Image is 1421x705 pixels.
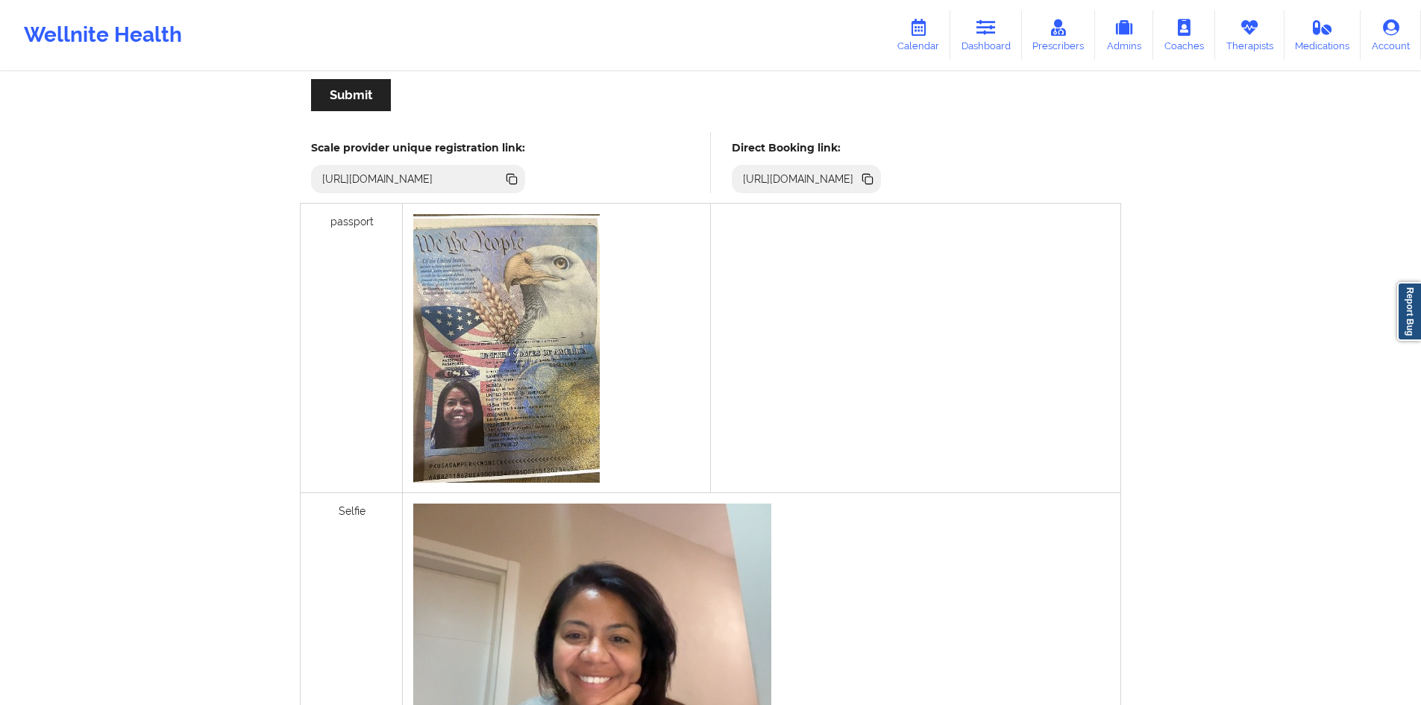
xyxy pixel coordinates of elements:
[301,204,403,493] div: passport
[311,79,391,111] button: Submit
[413,214,600,483] img: 8d422782-d1cc-4428-a536-0d7758949432_f6350e67-54c9-45ca-8a8b-ec8e9e55f67bPage_3_.jpg
[1153,10,1215,60] a: Coaches
[1361,10,1421,60] a: Account
[950,10,1022,60] a: Dashboard
[1284,10,1361,60] a: Medications
[1215,10,1284,60] a: Therapists
[886,10,950,60] a: Calendar
[1095,10,1153,60] a: Admins
[311,141,525,154] h5: Scale provider unique registration link:
[1022,10,1096,60] a: Prescribers
[1397,282,1421,341] a: Report Bug
[732,141,882,154] h5: Direct Booking link:
[316,172,439,187] div: [URL][DOMAIN_NAME]
[737,172,860,187] div: [URL][DOMAIN_NAME]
